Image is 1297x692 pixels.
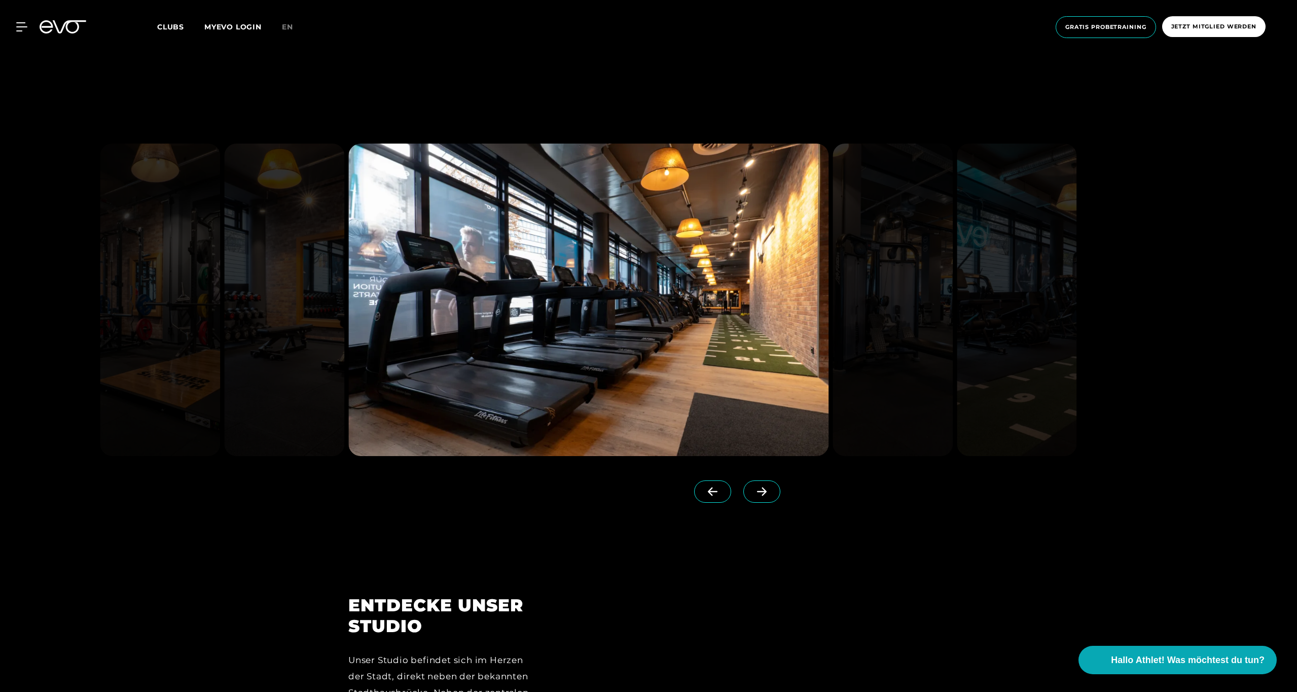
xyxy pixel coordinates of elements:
img: evofitness [224,144,344,456]
button: Hallo Athlet! Was möchtest du tun? [1078,646,1277,674]
img: evofitness [100,144,220,456]
h2: ENTDECKE UNSER STUDIO [348,595,529,637]
span: en [282,22,293,31]
a: en [282,21,305,33]
span: Hallo Athlet! Was möchtest du tun? [1111,653,1265,667]
img: evofitness [348,144,828,456]
a: Clubs [157,22,204,31]
span: Gratis Probetraining [1065,23,1146,31]
a: Gratis Probetraining [1053,16,1159,38]
span: Clubs [157,22,184,31]
img: evofitness [957,144,1077,456]
a: Jetzt Mitglied werden [1159,16,1269,38]
a: MYEVO LOGIN [204,22,262,31]
img: evofitness [833,144,953,456]
span: Jetzt Mitglied werden [1171,22,1256,31]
